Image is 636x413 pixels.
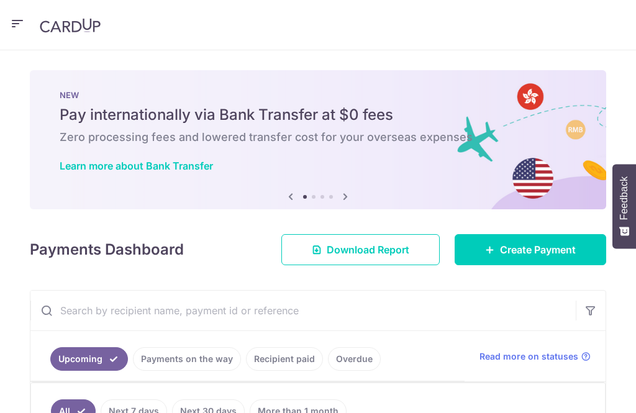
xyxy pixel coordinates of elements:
[40,18,101,33] img: CardUp
[30,291,576,330] input: Search by recipient name, payment id or reference
[30,70,606,209] img: Bank transfer banner
[246,347,323,371] a: Recipient paid
[133,347,241,371] a: Payments on the way
[281,234,440,265] a: Download Report
[479,350,578,363] span: Read more on statuses
[500,242,576,257] span: Create Payment
[619,176,630,220] span: Feedback
[30,238,184,261] h4: Payments Dashboard
[612,164,636,248] button: Feedback - Show survey
[455,234,606,265] a: Create Payment
[479,350,591,363] a: Read more on statuses
[327,242,409,257] span: Download Report
[60,160,213,172] a: Learn more about Bank Transfer
[60,105,576,125] h5: Pay internationally via Bank Transfer at $0 fees
[328,347,381,371] a: Overdue
[50,347,128,371] a: Upcoming
[60,90,576,100] p: NEW
[60,130,576,145] h6: Zero processing fees and lowered transfer cost for your overseas expenses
